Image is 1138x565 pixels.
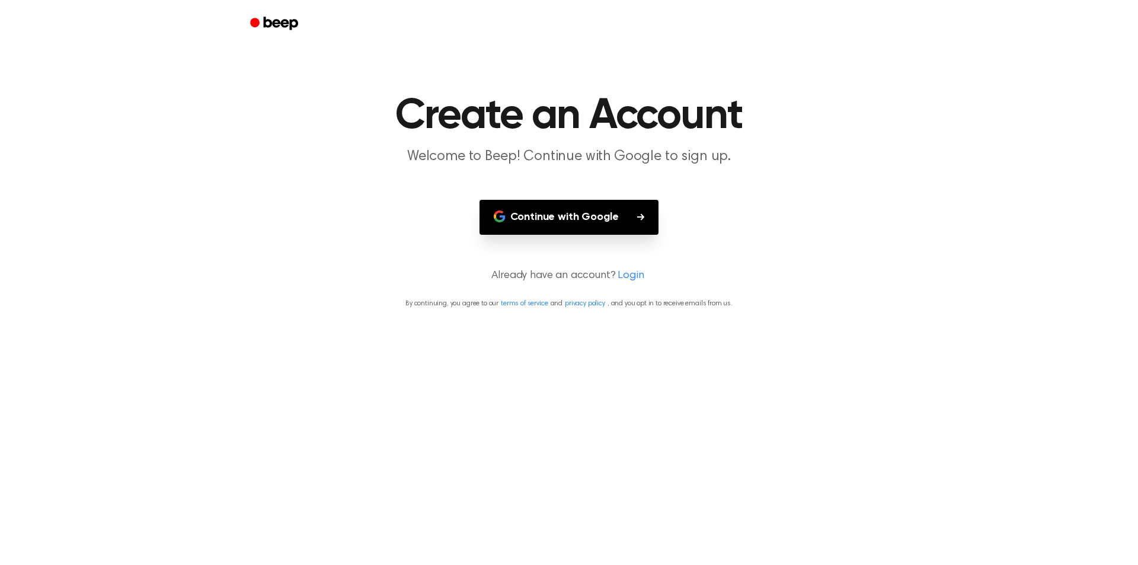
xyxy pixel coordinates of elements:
[14,268,1124,284] p: Already have an account?
[501,300,548,307] a: terms of service
[618,268,644,284] a: Login
[266,95,872,138] h1: Create an Account
[242,12,309,36] a: Beep
[14,298,1124,309] p: By continuing, you agree to our and , and you opt in to receive emails from us.
[480,200,659,235] button: Continue with Google
[565,300,605,307] a: privacy policy
[341,147,797,167] p: Welcome to Beep! Continue with Google to sign up.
